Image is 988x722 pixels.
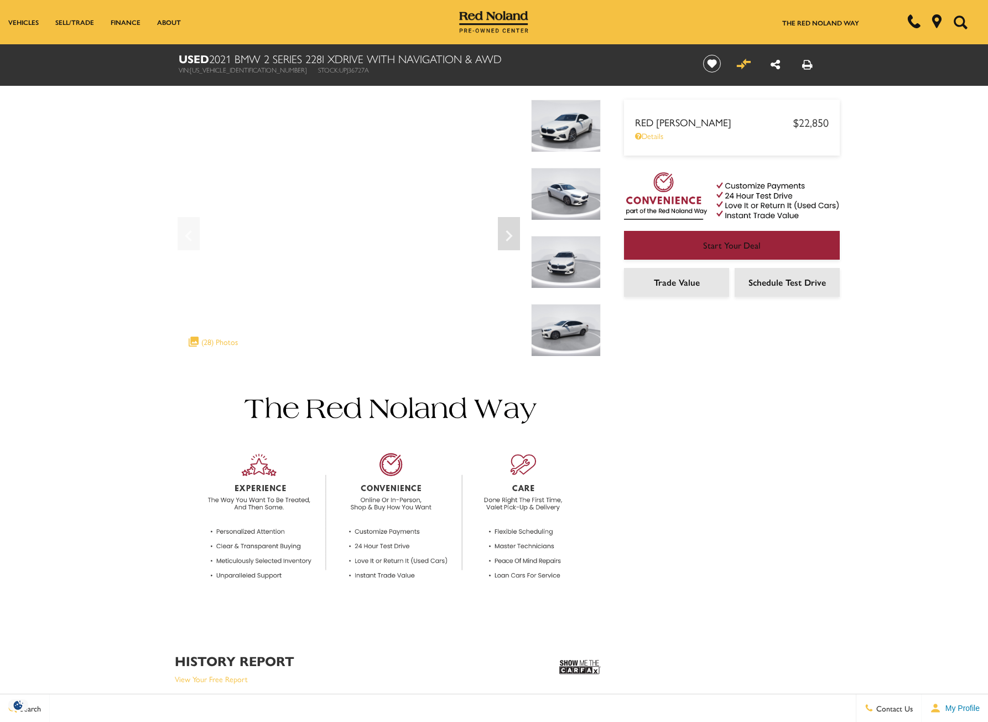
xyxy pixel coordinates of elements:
img: Opt-Out Icon [6,699,31,711]
a: Share this Used 2021 BMW 2 Series 228i xDrive With Navigation & AWD [771,56,780,72]
div: Next [498,217,520,250]
span: Stock: [318,65,339,75]
img: Used 2021 Alpine White BMW 228i xDrive image 4 [531,304,601,357]
h1: 2021 BMW 2 Series 228i xDrive With Navigation & AWD [179,53,685,65]
a: Red [PERSON_NAME] $22,850 [635,114,829,130]
span: Start Your Deal [703,239,761,251]
strong: Used [179,50,209,66]
span: UPJ36727A [339,65,369,75]
span: Trade Value [654,276,700,288]
span: [US_VEHICLE_IDENTIFICATION_NUMBER] [190,65,307,75]
span: $22,850 [793,114,829,130]
span: VIN: [179,65,190,75]
a: Trade Value [624,268,729,297]
a: Details [635,130,829,141]
a: Schedule Test Drive [735,268,840,297]
span: Contact Us [873,703,913,714]
span: My Profile [941,704,980,713]
button: Vehicle Added To Compare List [735,55,752,72]
div: (28) Photos [183,331,243,353]
a: Red Noland Pre-Owned [459,15,529,26]
img: Red Noland Pre-Owned [459,11,529,33]
h2: History Report [175,653,294,668]
span: Red [PERSON_NAME] [635,115,793,129]
a: Print this Used 2021 BMW 2 Series 228i xDrive With Navigation & AWD [802,56,813,72]
img: Used 2021 Alpine White BMW 228i xDrive image 1 [531,100,601,152]
a: Start Your Deal [624,231,840,260]
img: Used 2021 Alpine White BMW 228i xDrive image 2 [531,168,601,220]
img: Show me the Carfax [559,653,601,681]
a: View Your Free Report [175,673,248,684]
section: Click to Open Cookie Consent Modal [6,699,31,711]
button: Open user profile menu [922,694,988,722]
button: Save vehicle [700,55,724,73]
button: Open the search field [949,1,971,44]
img: Used 2021 Alpine White BMW 228i xDrive image 3 [531,236,601,288]
a: The Red Noland Way [782,18,859,28]
span: Schedule Test Drive [748,276,826,288]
